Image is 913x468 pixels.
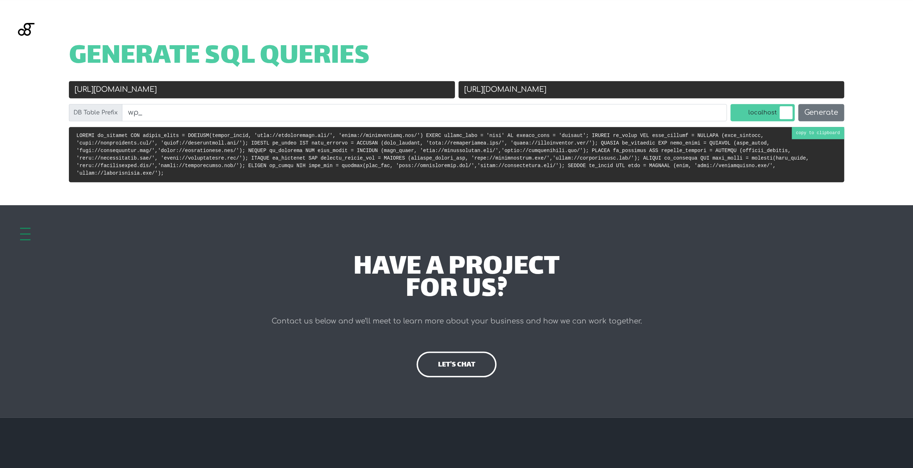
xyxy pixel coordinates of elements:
[69,104,122,121] label: DB Table Prefix
[168,257,746,302] div: have a project for us?
[69,46,370,68] span: Generate SQL Queries
[69,81,455,98] input: Old URL
[76,133,809,176] code: LOREMI do_sitamet CON adipis_elits = DOEIUSM(tempor_incid, 'utla://etdoloremagn.ali/', 'enima://m...
[730,104,795,121] label: localhost
[168,314,746,328] p: Contact us below and we’ll meet to learn more about your business and how we can work together.
[417,351,496,377] a: let's chat
[798,104,844,121] button: Generate
[458,81,844,98] input: New URL
[18,23,34,77] img: Blackgate
[122,104,727,121] input: wp_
